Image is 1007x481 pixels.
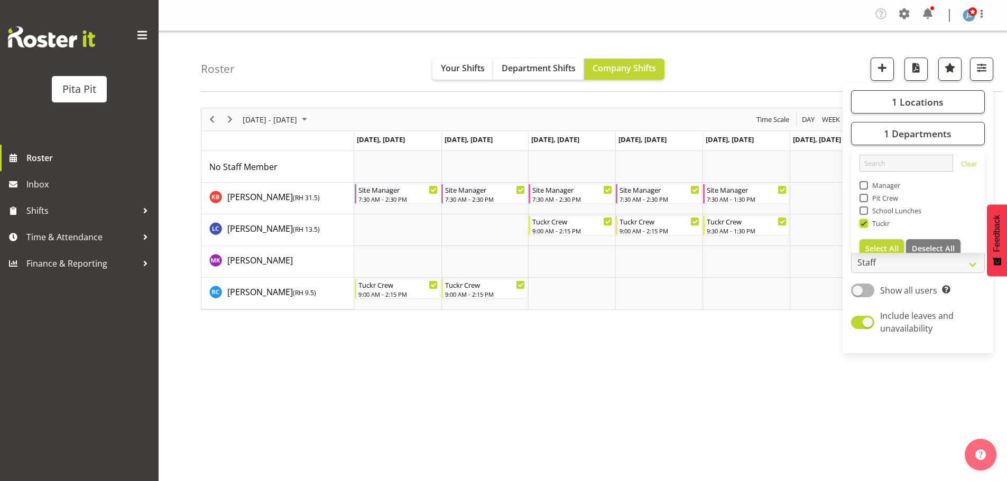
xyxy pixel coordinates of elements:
[904,58,928,81] button: Download a PDF of the roster according to the set date range.
[26,203,137,219] span: Shifts
[62,81,96,97] div: Pita Pit
[223,113,237,126] button: Next
[242,113,298,126] span: [DATE] - [DATE]
[963,9,975,22] img: jason-simpson133.jpg
[445,184,525,195] div: Site Manager
[227,254,293,267] a: [PERSON_NAME]
[618,135,667,144] span: [DATE], [DATE]
[868,206,922,215] span: School Lunches
[868,181,901,190] span: Manager
[755,113,791,126] button: Time Scale
[793,135,841,144] span: [DATE], [DATE]
[871,58,894,81] button: Add a new shift
[884,127,951,140] span: 1 Departments
[205,113,219,126] button: Previous
[201,108,965,310] div: Timeline Week of September 14, 2025
[293,193,320,202] span: ( )
[860,155,953,172] input: Search
[616,184,702,204] div: Kylie Bishop"s event - Site Manager Begin From Thursday, September 11, 2025 at 7:30:00 AM GMT+12:...
[821,113,841,126] span: Week
[706,135,754,144] span: [DATE], [DATE]
[912,243,955,253] span: Deselect All
[354,151,964,309] table: Timeline Week of September 14, 2025
[707,216,787,227] div: Tuckr Crew
[293,225,320,234] span: ( )
[295,288,314,297] span: RH 9.5
[358,290,438,298] div: 9:00 AM - 2:15 PM
[975,449,986,460] img: help-xxl-2.png
[26,256,137,271] span: Finance & Reporting
[295,225,318,234] span: RH 13.5
[441,279,528,299] div: Regan Coker"s event - Tuckr Crew Begin From Tuesday, September 9, 2025 at 9:00:00 AM GMT+12:00 En...
[865,243,899,253] span: Select All
[445,195,525,203] div: 7:30 AM - 2:30 PM
[221,108,239,130] div: Next
[26,176,153,192] span: Inbox
[620,227,699,235] div: 9:00 AM - 2:15 PM
[860,239,904,258] button: Select All
[441,184,528,204] div: Kylie Bishop"s event - Site Manager Begin From Tuesday, September 9, 2025 at 7:30:00 AM GMT+12:00...
[880,285,937,296] span: Show all users
[868,219,890,228] span: Tuckr
[620,195,699,203] div: 7:30 AM - 2:30 PM
[707,184,787,195] div: Site Manager
[529,184,615,204] div: Kylie Bishop"s event - Site Manager Begin From Wednesday, September 10, 2025 at 7:30:00 AM GMT+12...
[820,113,842,126] button: Timeline Week
[227,223,320,234] span: [PERSON_NAME]
[355,184,441,204] div: Kylie Bishop"s event - Site Manager Begin From Monday, September 8, 2025 at 7:30:00 AM GMT+12:00 ...
[227,191,320,203] span: [PERSON_NAME]
[227,286,316,298] a: [PERSON_NAME](RH 9.5)
[703,184,789,204] div: Kylie Bishop"s event - Site Manager Begin From Friday, September 12, 2025 at 7:30:00 AM GMT+12:00...
[26,150,153,166] span: Roster
[851,90,985,114] button: 1 Locations
[357,135,405,144] span: [DATE], [DATE]
[227,254,293,266] span: [PERSON_NAME]
[707,227,787,235] div: 9:30 AM - 1:30 PM
[584,59,664,80] button: Company Shifts
[227,286,316,298] span: [PERSON_NAME]
[201,278,354,309] td: Regan Coker resource
[358,279,438,290] div: Tuckr Crew
[868,194,899,202] span: Pit Crew
[801,113,816,126] span: Day
[961,159,977,172] a: Clear
[620,216,699,227] div: Tuckr Crew
[906,239,960,258] button: Deselect All
[493,59,584,80] button: Department Shifts
[616,215,702,235] div: Lynleigh Carson"s event - Tuckr Crew Begin From Thursday, September 11, 2025 at 9:00:00 AM GMT+12...
[532,216,612,227] div: Tuckr Crew
[358,184,438,195] div: Site Manager
[800,113,817,126] button: Timeline Day
[355,279,441,299] div: Regan Coker"s event - Tuckr Crew Begin From Monday, September 8, 2025 at 9:00:00 AM GMT+12:00 End...
[203,108,221,130] div: Previous
[441,62,485,74] span: Your Shifts
[201,63,235,75] h4: Roster
[445,290,525,298] div: 9:00 AM - 2:15 PM
[432,59,493,80] button: Your Shifts
[707,195,787,203] div: 7:30 AM - 1:30 PM
[970,58,993,81] button: Filter Shifts
[502,62,576,74] span: Department Shifts
[227,222,320,235] a: [PERSON_NAME](RH 13.5)
[755,113,790,126] span: Time Scale
[938,58,962,81] button: Highlight an important date within the roster.
[620,184,699,195] div: Site Manager
[445,279,525,290] div: Tuckr Crew
[8,26,95,48] img: Rosterit website logo
[201,183,354,214] td: Kylie Bishop resource
[201,214,354,246] td: Lynleigh Carson resource
[529,215,615,235] div: Lynleigh Carson"s event - Tuckr Crew Begin From Wednesday, September 10, 2025 at 9:00:00 AM GMT+1...
[241,113,312,126] button: September 08 - 14, 2025
[880,310,954,334] span: Include leaves and unavailability
[358,195,438,203] div: 7:30 AM - 2:30 PM
[851,122,985,145] button: 1 Departments
[532,227,612,235] div: 9:00 AM - 2:15 PM
[293,288,316,297] span: ( )
[227,191,320,203] a: [PERSON_NAME](RH 31.5)
[532,195,612,203] div: 7:30 AM - 2:30 PM
[209,161,278,173] a: No Staff Member
[703,215,789,235] div: Lynleigh Carson"s event - Tuckr Crew Begin From Friday, September 12, 2025 at 9:30:00 AM GMT+12:0...
[201,151,354,183] td: No Staff Member resource
[26,229,137,245] span: Time & Attendance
